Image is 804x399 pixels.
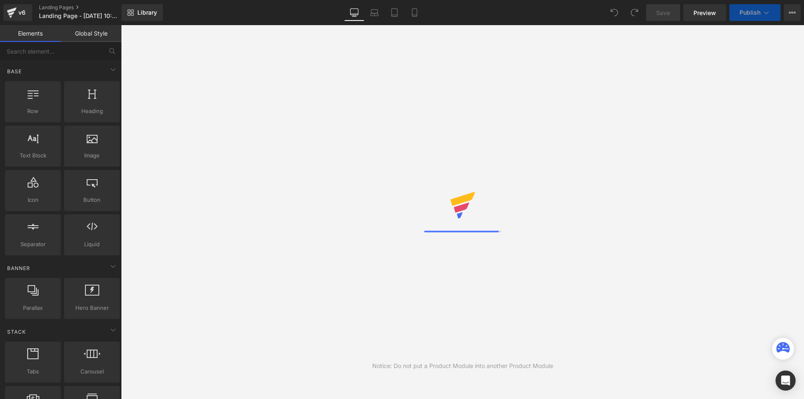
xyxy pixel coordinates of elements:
a: New Library [121,4,163,21]
span: Stack [6,328,27,336]
span: Hero Banner [67,304,117,312]
button: Redo [626,4,643,21]
a: Laptop [364,4,384,21]
span: Tabs [8,367,58,376]
span: Banner [6,264,31,272]
span: Preview [693,8,716,17]
a: Landing Pages [39,4,135,11]
div: Notice: Do not put a Product Module into another Product Module [372,361,553,371]
span: Landing Page - [DATE] 10:30:12 [39,13,119,19]
div: Open Intercom Messenger [776,371,796,391]
span: Carousel [67,367,117,376]
span: Base [6,67,23,75]
span: Parallax [8,304,58,312]
span: Library [137,9,157,16]
span: Save [656,8,670,17]
button: Undo [606,4,623,21]
div: v6 [17,7,27,18]
button: More [784,4,801,21]
a: Tablet [384,4,405,21]
a: Desktop [344,4,364,21]
span: Separator [8,240,58,249]
a: Global Style [61,25,121,42]
span: Heading [67,107,117,116]
a: Mobile [405,4,425,21]
a: v6 [3,4,32,21]
span: Image [67,151,117,160]
span: Row [8,107,58,116]
span: Liquid [67,240,117,249]
span: Icon [8,196,58,204]
button: Publish [729,4,781,21]
a: Preview [683,4,726,21]
span: Text Block [8,151,58,160]
span: Publish [740,9,760,16]
span: Button [67,196,117,204]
